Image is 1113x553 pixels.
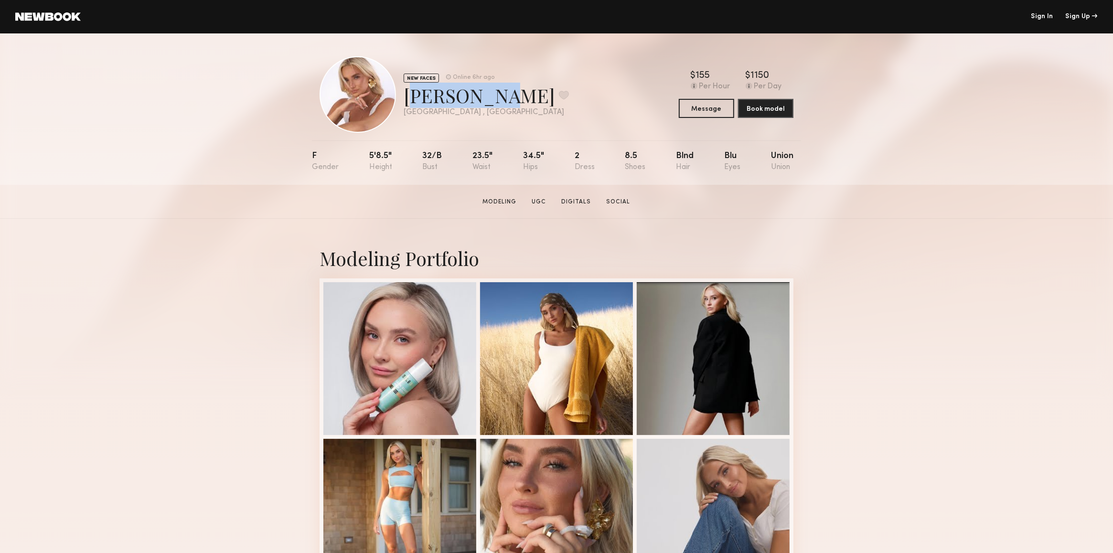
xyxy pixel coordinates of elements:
div: [GEOGRAPHIC_DATA] , [GEOGRAPHIC_DATA] [404,108,569,117]
div: $ [691,71,696,81]
button: Book model [738,99,793,118]
a: Modeling [479,198,521,206]
div: Blu [724,152,740,171]
div: 32/b [423,152,442,171]
div: Union [771,152,793,171]
a: Digitals [558,198,595,206]
div: 8.5 [625,152,646,171]
div: $ [746,71,751,81]
div: Per Day [754,83,782,91]
a: UGC [528,198,550,206]
div: F [312,152,339,171]
div: 34.5" [523,152,544,171]
div: Online 6hr ago [453,74,494,81]
div: Per Hour [699,83,730,91]
a: Sign In [1031,13,1053,20]
div: Sign Up [1066,13,1098,20]
div: NEW FACES [404,74,439,83]
div: 23.5" [472,152,492,171]
a: Social [603,198,634,206]
div: Modeling Portfolio [320,245,793,271]
div: 5'8.5" [369,152,392,171]
div: 155 [696,71,710,81]
div: 2 [575,152,595,171]
div: 1150 [751,71,770,81]
div: Blnd [676,152,694,171]
button: Message [679,99,734,118]
div: [PERSON_NAME] [404,83,569,108]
